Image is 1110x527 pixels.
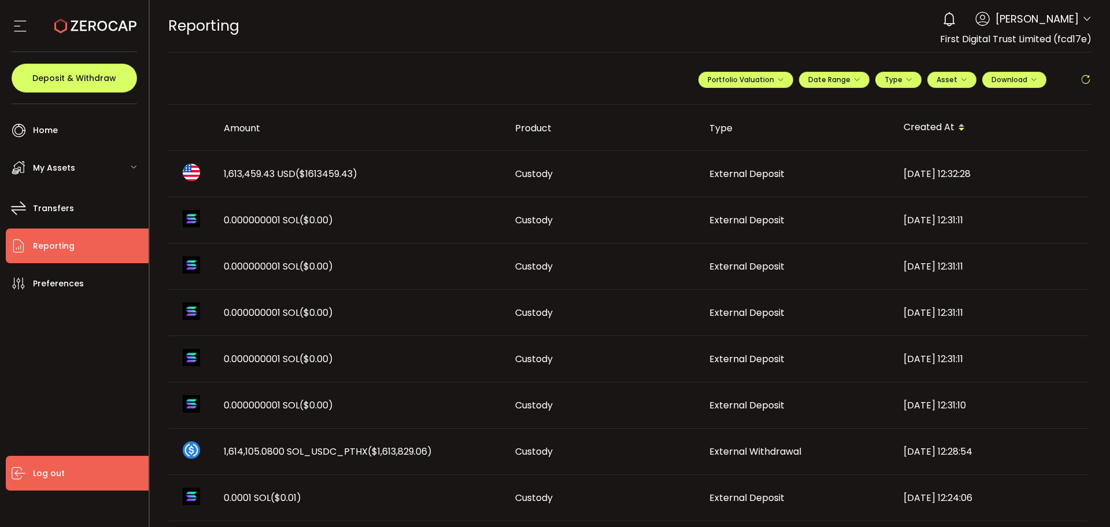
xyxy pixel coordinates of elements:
span: Deposit & Withdraw [32,74,116,82]
img: sol_portfolio.png [183,256,200,274]
span: Custody [515,306,553,319]
img: sol_portfolio.png [183,210,200,227]
span: ($0.00) [299,260,333,273]
span: External Deposit [709,399,785,412]
div: [DATE] 12:31:10 [894,399,1089,412]
span: Asset [937,75,957,84]
span: ($1613459.43) [295,167,357,180]
span: Download [991,75,1037,84]
span: ($0.01) [271,491,301,504]
span: Log out [33,465,65,482]
span: Custody [515,399,553,412]
div: Created At [894,118,1089,138]
span: Custody [515,213,553,227]
img: sol_portfolio.png [183,395,200,412]
div: [DATE] 12:24:06 [894,491,1089,504]
span: 0.000000001 SOL [224,260,333,273]
span: External Deposit [709,306,785,319]
span: External Withdrawal [709,445,801,458]
span: Date Range [808,75,860,84]
span: ($0.00) [299,213,333,227]
span: Preferences [33,275,84,292]
span: 0.0001 SOL [224,491,301,504]
div: Amount [214,121,506,135]
span: External Deposit [709,213,785,227]
iframe: Chat Widget [1052,471,1110,527]
span: ($0.00) [299,306,333,319]
span: Custody [515,260,553,273]
div: [DATE] 12:28:54 [894,445,1089,458]
button: Type [875,72,922,88]
span: 0.000000001 SOL [224,399,333,412]
div: [DATE] 12:31:11 [894,306,1089,319]
span: 0.000000001 SOL [224,352,333,366]
span: Portfolio Valuation [708,75,784,84]
span: 0.000000001 SOL [224,306,333,319]
span: External Deposit [709,491,785,504]
span: External Deposit [709,260,785,273]
span: Reporting [168,16,239,36]
div: Type [700,121,894,135]
button: Deposit & Withdraw [12,64,137,93]
span: Transfers [33,200,74,217]
span: External Deposit [709,167,785,180]
span: Custody [515,445,553,458]
span: My Assets [33,160,75,176]
img: sol_portfolio.png [183,303,200,320]
button: Date Range [799,72,869,88]
div: [DATE] 12:31:11 [894,213,1089,227]
button: Asset [927,72,976,88]
img: sol_usdc_pthx_portfolio.png [183,441,200,459]
span: Custody [515,491,553,504]
span: ($0.00) [299,352,333,366]
div: [DATE] 12:32:28 [894,167,1089,180]
span: First Digital Trust Limited (fcd17e) [940,32,1091,46]
span: ($0.00) [299,399,333,412]
span: [PERSON_NAME] [996,11,1079,27]
img: sol_portfolio.png [183,488,200,505]
img: sol_portfolio.png [183,349,200,366]
button: Portfolio Valuation [698,72,793,88]
div: [DATE] 12:31:11 [894,260,1089,273]
span: 0.000000001 SOL [224,213,333,227]
span: Custody [515,352,553,366]
div: [DATE] 12:31:11 [894,352,1089,366]
span: ($1,613,829.06) [368,445,432,458]
img: usd_portfolio.svg [183,164,200,181]
span: Reporting [33,238,75,255]
button: Download [982,72,1046,88]
span: Custody [515,167,553,180]
span: 1,614,105.0800 SOL_USDC_PTHX [224,445,432,458]
span: Type [885,75,912,84]
span: 1,613,459.43 USD [224,167,357,180]
span: Home [33,122,58,139]
span: External Deposit [709,352,785,366]
div: Product [506,121,700,135]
